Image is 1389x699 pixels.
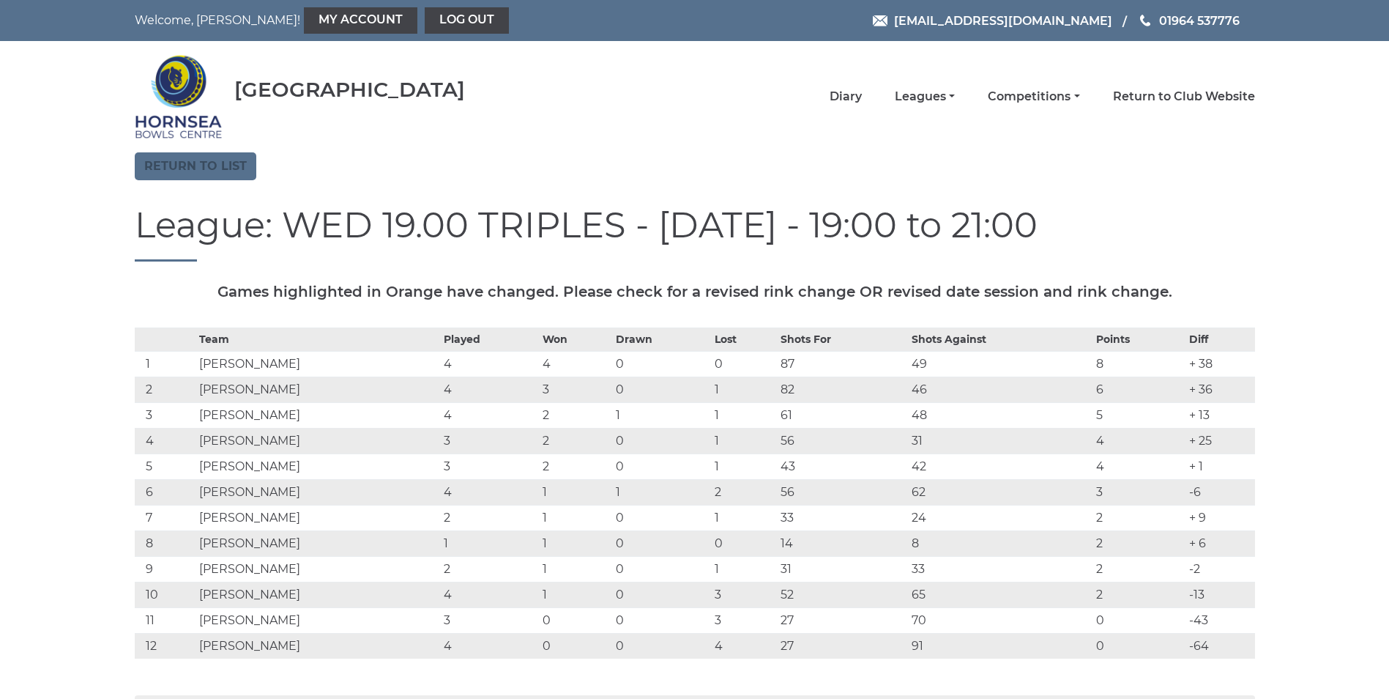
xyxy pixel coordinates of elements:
td: [PERSON_NAME] [195,633,440,659]
td: 2 [135,377,195,402]
h1: League: WED 19.00 TRIPLES - [DATE] - 19:00 to 21:00 [135,206,1255,262]
h5: Games highlighted in Orange have changed. Please check for a revised rink change OR revised date ... [135,284,1255,300]
td: 46 [908,377,1093,402]
div: [GEOGRAPHIC_DATA] [234,78,465,101]
td: 9 [135,556,195,582]
th: Shots For [777,328,907,351]
td: 4 [1092,428,1185,454]
td: 0 [612,556,711,582]
td: 14 [777,530,907,556]
td: [PERSON_NAME] [195,607,440,633]
td: 8 [135,530,195,556]
td: 1 [539,479,611,505]
th: Team [195,328,440,351]
td: 5 [135,454,195,479]
td: + 13 [1185,402,1255,428]
th: Diff [1185,328,1255,351]
a: Phone us 01964 537776 [1138,12,1240,30]
td: [PERSON_NAME] [195,479,440,505]
td: 52 [777,582,907,607]
td: 87 [777,351,907,377]
td: 0 [612,351,711,377]
td: 6 [135,479,195,505]
td: 3 [440,428,539,454]
th: Played [440,328,539,351]
td: [PERSON_NAME] [195,505,440,530]
td: 4 [440,582,539,607]
td: 0 [612,633,711,659]
td: 2 [1092,582,1185,607]
td: 2 [1092,505,1185,530]
td: 1 [612,479,711,505]
th: Won [539,328,611,351]
td: 5 [1092,402,1185,428]
td: 4 [440,402,539,428]
td: 6 [1092,377,1185,402]
td: -13 [1185,582,1255,607]
td: 1 [711,428,777,454]
td: 0 [612,454,711,479]
td: 2 [1092,556,1185,582]
td: 2 [539,454,611,479]
td: 27 [777,607,907,633]
td: 0 [612,582,711,607]
nav: Welcome, [PERSON_NAME]! [135,7,589,34]
td: -6 [1185,479,1255,505]
td: 2 [711,479,777,505]
td: 0 [711,351,777,377]
td: 4 [135,428,195,454]
td: 8 [1092,351,1185,377]
td: 1 [539,582,611,607]
td: -64 [1185,633,1255,659]
td: 2 [539,402,611,428]
td: -2 [1185,556,1255,582]
td: 0 [711,530,777,556]
td: 4 [440,377,539,402]
td: 12 [135,633,195,659]
td: 3 [711,607,777,633]
td: 4 [711,633,777,659]
td: 0 [612,530,711,556]
td: 1 [539,556,611,582]
td: 3 [539,377,611,402]
td: 27 [777,633,907,659]
td: 2 [440,505,539,530]
td: [PERSON_NAME] [195,454,440,479]
td: 4 [440,479,539,505]
td: 70 [908,607,1093,633]
td: 11 [135,607,195,633]
td: [PERSON_NAME] [195,377,440,402]
td: 56 [777,479,907,505]
td: + 25 [1185,428,1255,454]
td: + 36 [1185,377,1255,402]
td: 0 [539,607,611,633]
td: 91 [908,633,1093,659]
a: Return to Club Website [1113,89,1255,105]
td: 24 [908,505,1093,530]
span: [EMAIL_ADDRESS][DOMAIN_NAME] [894,13,1112,27]
td: [PERSON_NAME] [195,402,440,428]
a: Diary [830,89,862,105]
td: 2 [539,428,611,454]
td: 0 [612,428,711,454]
td: 3 [711,582,777,607]
a: Leagues [895,89,955,105]
td: 0 [612,607,711,633]
img: Phone us [1140,15,1150,26]
td: 8 [908,530,1093,556]
td: 4 [440,633,539,659]
td: 33 [777,505,907,530]
td: 3 [1092,479,1185,505]
td: [PERSON_NAME] [195,582,440,607]
a: Email [EMAIL_ADDRESS][DOMAIN_NAME] [873,12,1112,30]
td: 1 [711,377,777,402]
td: + 9 [1185,505,1255,530]
td: 1 [135,351,195,377]
td: 0 [612,505,711,530]
td: 48 [908,402,1093,428]
td: 1 [711,454,777,479]
td: 1 [612,402,711,428]
a: Return to list [135,152,256,180]
td: 0 [1092,607,1185,633]
img: Email [873,15,887,26]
